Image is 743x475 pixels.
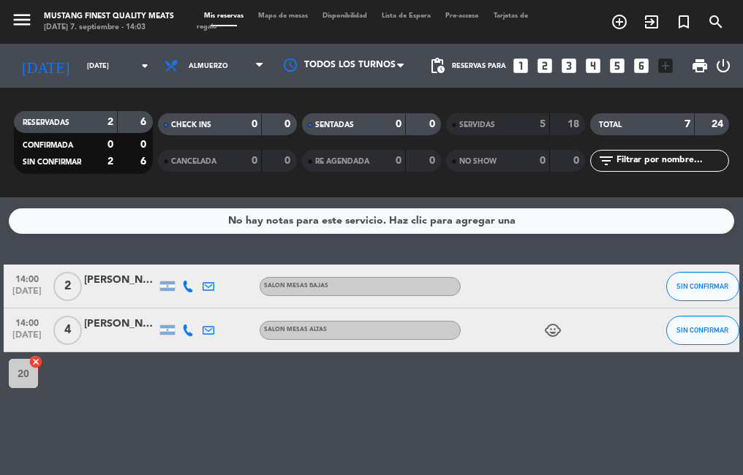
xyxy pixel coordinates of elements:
strong: 6 [140,156,149,167]
input: Filtrar por nombre... [615,153,728,169]
strong: 0 [252,156,257,166]
div: [PERSON_NAME] [84,272,157,289]
i: looks_two [535,56,554,75]
span: CANCELADA [171,158,216,165]
i: search [707,13,725,31]
strong: 7 [684,119,690,129]
i: menu [11,9,33,31]
span: Almuerzo [189,62,228,70]
span: RESERVADAS [23,119,69,126]
span: SENTADAS [315,121,354,129]
span: [DATE] [9,286,45,303]
span: SALON MESAS ALTAS [264,327,327,332]
strong: 2 [108,156,113,167]
span: Reservas para [452,62,506,70]
strong: 0 [252,119,257,129]
span: NO SHOW [459,158,497,165]
strong: 0 [396,156,401,166]
i: filter_list [597,152,615,170]
span: Mapa de mesas [251,12,315,19]
span: 2 [53,272,82,301]
strong: 6 [140,117,149,127]
div: [PERSON_NAME] [84,316,157,332]
strong: 5 [540,119,546,129]
span: TOTAL [599,121,622,129]
span: print [691,57,709,75]
strong: 18 [567,119,582,129]
span: 14:00 [9,313,45,330]
strong: 0 [396,119,401,129]
span: SALON MESAS BAJAS [264,283,328,289]
i: looks_6 [632,56,651,75]
span: Lista de Espera [374,12,438,19]
i: looks_5 [608,56,627,75]
div: LOG OUT [714,44,732,88]
i: exit_to_app [643,13,660,31]
strong: 2 [108,117,113,127]
i: child_care [544,322,562,339]
span: [DATE] [9,330,45,347]
strong: 0 [284,156,293,166]
strong: 0 [140,140,149,150]
div: [DATE] 7. septiembre - 14:03 [44,22,174,33]
span: SERVIDAS [459,121,495,129]
i: arrow_drop_down [136,57,154,75]
i: add_circle_outline [611,13,628,31]
span: SIN CONFIRMAR [23,159,81,166]
span: Pre-acceso [438,12,486,19]
strong: 0 [429,156,438,166]
span: Mis reservas [197,12,251,19]
span: CHECK INS [171,121,211,129]
i: turned_in_not [675,13,693,31]
strong: 0 [108,140,113,150]
span: CONFIRMADA [23,142,73,149]
strong: 0 [540,156,546,166]
span: 14:00 [9,270,45,286]
i: looks_one [511,56,530,75]
strong: 0 [429,119,438,129]
button: SIN CONFIRMAR [666,272,739,301]
div: No hay notas para este servicio. Haz clic para agregar una [228,213,516,229]
span: RE AGENDADA [315,158,369,165]
i: add_box [656,56,675,75]
span: 4 [53,316,82,345]
span: Disponibilidad [315,12,374,19]
button: menu [11,9,33,35]
i: [DATE] [11,51,80,80]
span: pending_actions [429,57,446,75]
div: Mustang Finest Quality Meats [44,11,174,22]
strong: 0 [573,156,582,166]
i: power_settings_new [714,57,732,75]
i: cancel [29,354,43,369]
button: SIN CONFIRMAR [666,316,739,345]
i: looks_3 [559,56,578,75]
span: SIN CONFIRMAR [676,282,728,290]
i: looks_4 [584,56,603,75]
span: SIN CONFIRMAR [676,326,728,334]
strong: 24 [712,119,726,129]
strong: 0 [284,119,293,129]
